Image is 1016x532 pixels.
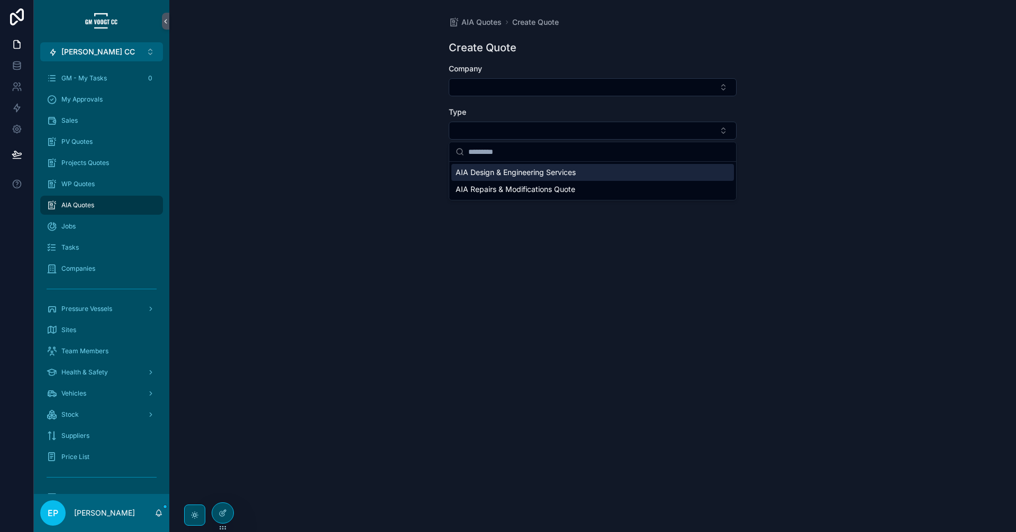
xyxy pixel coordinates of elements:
[61,493,88,501] span: Tracking
[40,196,163,215] a: AIA Quotes
[40,384,163,403] a: Vehicles
[61,159,109,167] span: Projects Quotes
[449,40,516,55] h1: Create Quote
[61,243,79,252] span: Tasks
[61,389,86,398] span: Vehicles
[61,432,89,440] span: Suppliers
[40,238,163,257] a: Tasks
[40,90,163,109] a: My Approvals
[456,184,575,195] span: AIA Repairs & Modifications Quote
[144,72,157,85] div: 0
[449,64,482,73] span: Company
[61,116,78,125] span: Sales
[61,222,76,231] span: Jobs
[34,61,169,494] div: scrollable content
[61,137,93,146] span: PV Quotes
[61,326,76,334] span: Sites
[40,132,163,151] a: PV Quotes
[40,259,163,278] a: Companies
[461,17,502,27] span: AIA Quotes
[61,201,94,209] span: AIA Quotes
[40,153,163,172] a: Projects Quotes
[40,426,163,445] a: Suppliers
[449,17,502,27] a: AIA Quotes
[40,42,163,61] button: Select Button
[61,180,95,188] span: WP Quotes
[40,111,163,130] a: Sales
[61,305,112,313] span: Pressure Vessels
[61,74,107,82] span: GM - My Tasks
[449,107,466,116] span: Type
[61,95,103,104] span: My Approvals
[61,347,108,355] span: Team Members
[449,162,736,200] div: Suggestions
[40,405,163,424] a: Stock
[512,17,559,27] a: Create Quote
[74,508,135,518] p: [PERSON_NAME]
[61,47,135,57] span: [PERSON_NAME] CC
[40,299,163,318] a: Pressure Vessels
[61,453,89,461] span: Price List
[40,320,163,340] a: Sites
[40,69,163,88] a: GM - My Tasks0
[449,78,737,96] button: Select Button
[40,488,163,507] a: Tracking
[85,13,119,30] img: App logo
[61,410,79,419] span: Stock
[40,175,163,194] a: WP Quotes
[449,122,737,140] button: Select Button
[40,342,163,361] a: Team Members
[40,217,163,236] a: Jobs
[456,167,576,178] span: AIA Design & Engineering Services
[48,507,58,519] span: EP
[40,363,163,382] a: Health & Safety
[40,447,163,466] a: Price List
[61,264,95,273] span: Companies
[61,368,108,377] span: Health & Safety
